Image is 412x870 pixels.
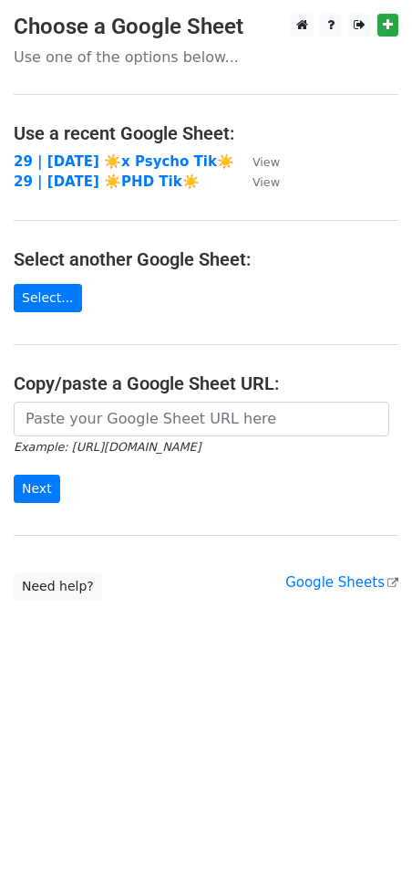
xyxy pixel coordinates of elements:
a: 29 | [DATE] ☀️x Psycho Tik☀️ [14,153,234,170]
h4: Copy/paste a Google Sheet URL: [14,372,398,394]
h4: Select another Google Sheet: [14,248,398,270]
small: View [252,175,280,189]
h3: Choose a Google Sheet [14,14,398,40]
a: 29 | [DATE] ☀️PHD Tik☀️ [14,173,200,190]
input: Paste your Google Sheet URL here [14,402,389,436]
a: Google Sheets [285,574,398,591]
a: View [234,153,280,170]
a: Need help? [14,572,102,601]
h4: Use a recent Google Sheet: [14,122,398,144]
small: View [252,155,280,169]
p: Use one of the options below... [14,47,398,67]
a: View [234,173,280,190]
input: Next [14,475,60,503]
a: Select... [14,284,82,312]
small: Example: [URL][DOMAIN_NAME] [14,440,201,454]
